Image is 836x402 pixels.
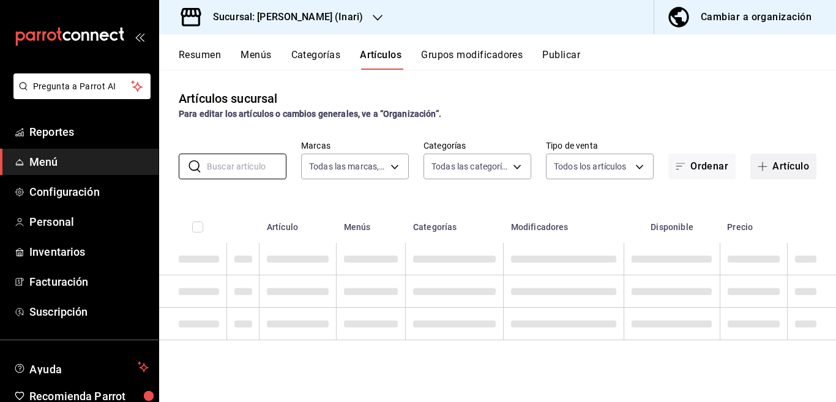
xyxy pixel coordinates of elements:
[13,73,151,99] button: Pregunta a Parrot AI
[421,49,523,70] button: Grupos modificadores
[750,154,816,179] button: Artículo
[720,204,787,243] th: Precio
[337,204,406,243] th: Menús
[33,80,132,93] span: Pregunta a Parrot AI
[29,360,133,374] span: Ayuda
[179,49,836,70] div: navigation tabs
[29,214,149,230] span: Personal
[203,10,363,24] h3: Sucursal: [PERSON_NAME] (Inari)
[207,154,286,179] input: Buscar artículo
[259,204,337,243] th: Artículo
[668,154,736,179] button: Ordenar
[360,49,401,70] button: Artículos
[542,49,580,70] button: Publicar
[179,89,277,108] div: Artículos sucursal
[29,244,149,260] span: Inventarios
[624,204,720,243] th: Disponible
[9,89,151,102] a: Pregunta a Parrot AI
[701,9,812,26] div: Cambiar a organización
[179,49,221,70] button: Resumen
[29,184,149,200] span: Configuración
[554,160,627,173] span: Todos los artículos
[504,204,624,243] th: Modificadores
[301,141,409,150] label: Marcas
[29,303,149,320] span: Suscripción
[135,32,144,42] button: open_drawer_menu
[406,204,504,243] th: Categorías
[546,141,654,150] label: Tipo de venta
[29,124,149,140] span: Reportes
[309,160,386,173] span: Todas las marcas, Sin marca
[431,160,509,173] span: Todas las categorías, Sin categoría
[291,49,341,70] button: Categorías
[424,141,531,150] label: Categorías
[29,274,149,290] span: Facturación
[179,109,441,119] strong: Para editar los artículos o cambios generales, ve a “Organización”.
[29,154,149,170] span: Menú
[241,49,271,70] button: Menús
